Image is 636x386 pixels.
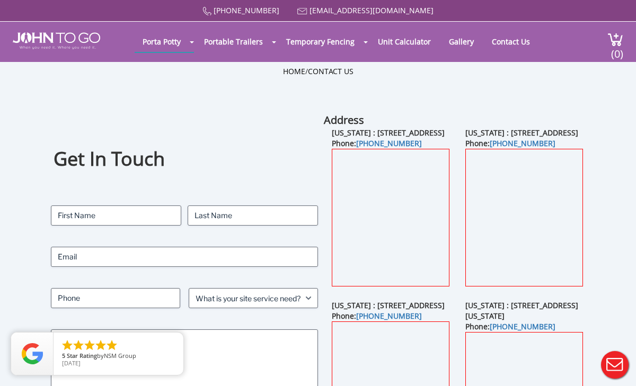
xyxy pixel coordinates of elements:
[67,352,97,360] span: Star Rating
[441,31,482,52] a: Gallery
[283,66,305,76] a: Home
[104,352,136,360] span: NSM Group
[324,113,364,127] b: Address
[465,321,555,331] b: Phone:
[278,31,363,52] a: Temporary Fencing
[490,138,555,148] a: [PHONE_NUMBER]
[332,138,422,148] b: Phone:
[94,339,107,352] li: 
[308,66,354,76] a: Contact Us
[283,66,354,77] ul: /
[51,288,180,308] input: Phone
[465,138,555,148] b: Phone:
[465,300,578,321] b: [US_STATE] : [STREET_ADDRESS][US_STATE]
[54,146,315,172] h1: Get In Touch
[51,205,181,226] input: First Name
[72,339,85,352] li: 
[594,344,636,386] button: Live Chat
[490,321,555,331] a: [PHONE_NUMBER]
[332,311,422,321] b: Phone:
[196,31,271,52] a: Portable Trailers
[611,38,624,61] span: (0)
[61,339,74,352] li: 
[202,7,211,16] img: Call
[105,339,118,352] li: 
[22,343,43,364] img: Review Rating
[607,32,623,47] img: cart a
[135,31,189,52] a: Porta Potty
[297,8,307,15] img: Mail
[465,128,578,138] b: [US_STATE] : [STREET_ADDRESS]
[83,339,96,352] li: 
[310,5,434,15] a: [EMAIL_ADDRESS][DOMAIN_NAME]
[62,359,81,367] span: [DATE]
[484,31,538,52] a: Contact Us
[370,31,439,52] a: Unit Calculator
[356,138,422,148] a: [PHONE_NUMBER]
[62,352,65,360] span: 5
[51,247,318,267] input: Email
[214,5,279,15] a: [PHONE_NUMBER]
[62,353,175,360] span: by
[332,128,445,138] b: [US_STATE] : [STREET_ADDRESS]
[13,32,100,49] img: JOHN to go
[332,300,445,310] b: [US_STATE] : [STREET_ADDRESS]
[356,311,422,321] a: [PHONE_NUMBER]
[188,205,318,226] input: Last Name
